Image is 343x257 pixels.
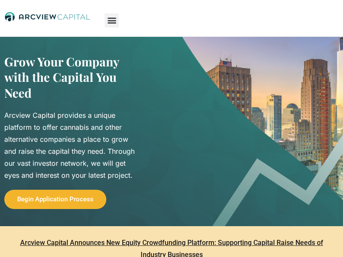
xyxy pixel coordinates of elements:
[4,54,141,101] h2: Grow Your Company with the Capital You Need
[17,196,93,203] span: Begin Application Process
[4,190,106,209] a: Begin Application Process
[4,109,141,181] p: Arcview Capital provides a unique platform to offer cannabis and other alternative companies a pl...
[105,13,119,27] div: Menu Toggle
